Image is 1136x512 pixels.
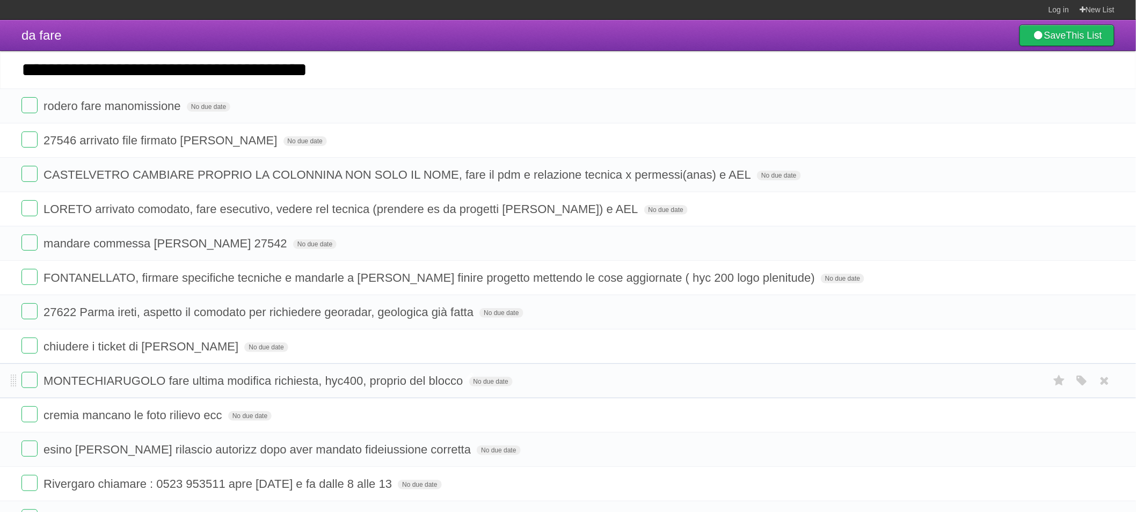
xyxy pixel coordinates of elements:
[43,477,395,491] span: Rivergaro chiamare : 0523 953511 apre [DATE] e fa dalle 8 alle 13
[644,205,688,215] span: No due date
[293,239,337,249] span: No due date
[21,200,38,216] label: Done
[244,342,288,352] span: No due date
[21,406,38,422] label: Done
[1020,25,1115,46] a: SaveThis List
[821,274,864,283] span: No due date
[477,445,520,455] span: No due date
[43,340,241,353] span: chiudere i ticket di [PERSON_NAME]
[1049,372,1069,390] label: Star task
[21,475,38,491] label: Done
[21,97,38,113] label: Done
[21,441,38,457] label: Done
[43,168,754,181] span: CASTELVETRO CAMBIARE PROPRIO LA COLONNINA NON SOLO IL NOME, fare il pdm e relazione tecnica x per...
[21,131,38,148] label: Done
[43,408,225,422] span: cremia mancano le foto rilievo ecc
[187,102,230,112] span: No due date
[21,372,38,388] label: Done
[228,411,272,421] span: No due date
[479,308,523,318] span: No due date
[21,166,38,182] label: Done
[43,443,474,456] span: esino [PERSON_NAME] rilascio autorizz dopo aver mandato fideiussione corretta
[757,171,800,180] span: No due date
[1066,30,1102,41] b: This List
[398,480,441,489] span: No due date
[283,136,327,146] span: No due date
[21,303,38,319] label: Done
[469,377,513,386] span: No due date
[43,374,465,387] span: MONTECHIARUGOLO fare ultima modifica richiesta, hyc400, proprio del blocco
[21,28,62,42] span: da fare
[43,134,280,147] span: 27546 arrivato file firmato [PERSON_NAME]
[43,237,290,250] span: mandare commessa [PERSON_NAME] 27542
[43,202,640,216] span: LORETO arrivato comodato, fare esecutivo, vedere rel tecnica (prendere es da progetti [PERSON_NAM...
[21,269,38,285] label: Done
[21,235,38,251] label: Done
[43,271,818,284] span: FONTANELLATO, firmare specifiche tecniche e mandarle a [PERSON_NAME] finire progetto mettendo le ...
[43,99,184,113] span: rodero fare manomissione
[21,338,38,354] label: Done
[43,305,476,319] span: 27622 Parma ireti, aspetto il comodato per richiedere georadar, geologica già fatta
